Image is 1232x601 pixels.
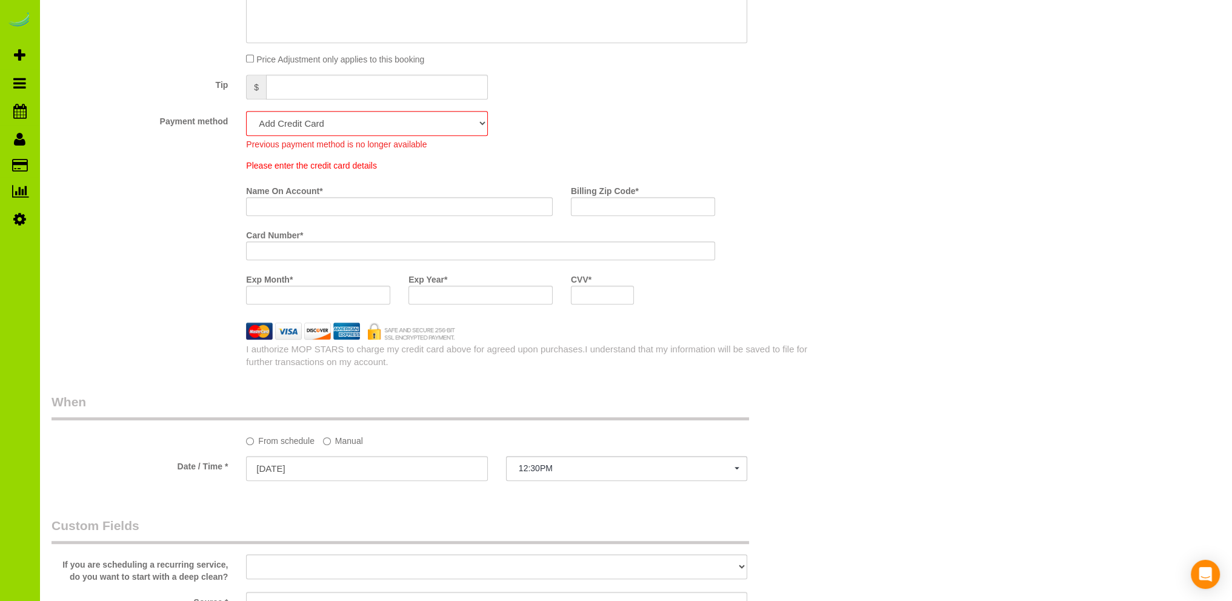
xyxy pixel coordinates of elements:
[237,323,464,339] img: credit cards
[506,456,747,481] button: 12:30PM
[323,431,363,447] label: Manual
[246,181,322,197] label: Name On Account
[323,437,331,445] input: Manual
[519,463,734,473] span: 12:30PM
[246,75,266,99] span: $
[42,456,237,472] label: Date / Time *
[237,343,821,369] div: I authorize MOP STARS to charge my credit card above for agreed upon purchases.
[246,431,315,447] label: From schedule
[246,456,487,481] input: MM/DD/YYYY
[7,12,32,29] img: Automaid Logo
[571,181,639,197] label: Billing Zip Code
[42,75,237,91] label: Tip
[256,55,424,64] span: Price Adjustment only applies to this booking
[246,269,293,286] label: Exp Month
[1191,560,1220,589] div: Open Intercom Messenger
[246,437,254,445] input: From schedule
[237,159,724,172] div: Please enter the credit card details
[571,269,591,286] label: CVV
[42,554,237,583] label: If you are scheduling a recurring service, do you want to start with a deep clean?
[246,225,303,241] label: Card Number
[52,517,749,544] legend: Custom Fields
[42,111,237,127] label: Payment method
[408,269,447,286] label: Exp Year
[52,393,749,420] legend: When
[246,136,487,150] div: Previous payment method is no longer available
